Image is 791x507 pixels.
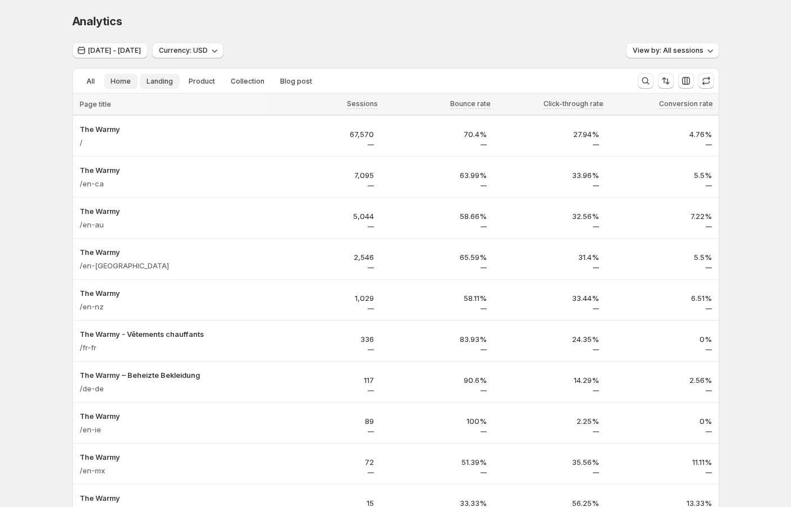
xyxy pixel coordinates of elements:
[387,293,487,304] p: 58.11%
[80,424,101,435] p: /en-ie
[500,415,600,427] p: 2.25%
[450,99,491,108] span: Bounce rate
[88,46,141,55] span: [DATE] - [DATE]
[275,415,374,427] p: 89
[275,252,374,263] p: 2,546
[500,374,600,386] p: 14.29%
[80,205,262,217] button: The Warmy
[500,293,600,304] p: 33.44%
[189,77,215,86] span: Product
[152,43,223,58] button: Currency: USD
[387,252,487,263] p: 65.59%
[612,129,712,140] p: 4.76%
[633,46,703,55] span: View by: All sessions
[80,100,111,109] span: Page title
[80,246,262,258] button: The Warmy
[80,410,262,422] button: The Warmy
[159,46,208,55] span: Currency: USD
[111,77,131,86] span: Home
[387,129,487,140] p: 70.4%
[275,211,374,222] p: 5,044
[275,456,374,468] p: 72
[500,170,600,181] p: 33.96%
[500,252,600,263] p: 31.4%
[80,492,262,504] button: The Warmy
[500,456,600,468] p: 35.56%
[147,77,173,86] span: Landing
[612,334,712,345] p: 0%
[80,165,262,176] button: The Warmy
[275,374,374,386] p: 117
[275,334,374,345] p: 336
[86,77,95,86] span: All
[612,252,712,263] p: 5.5%
[612,415,712,427] p: 0%
[280,77,312,86] span: Blog post
[500,211,600,222] p: 32.56%
[347,99,378,108] span: Sessions
[612,170,712,181] p: 5.5%
[626,43,719,58] button: View by: All sessions
[80,219,104,230] p: /en-au
[387,456,487,468] p: 51.39%
[80,178,104,189] p: /en-ca
[387,415,487,427] p: 100%
[612,211,712,222] p: 7.22%
[500,334,600,345] p: 24.35%
[612,456,712,468] p: 11.11%
[275,129,374,140] p: 67,570
[80,124,262,135] button: The Warmy
[387,170,487,181] p: 63.99%
[80,260,169,271] p: /en-[GEOGRAPHIC_DATA]
[72,43,148,58] button: [DATE] - [DATE]
[80,342,97,353] p: /fr-fr
[80,369,262,381] button: The Warmy – Beheizte Bekleidung
[80,383,104,394] p: /de-de
[80,287,262,299] button: The Warmy
[72,15,122,28] span: Analytics
[80,301,104,312] p: /en-nz
[80,137,83,148] p: /
[612,293,712,304] p: 6.51%
[612,374,712,386] p: 2.56%
[80,328,262,340] button: The Warmy - Vêtements chauffants
[638,73,653,89] button: Search and filter results
[387,374,487,386] p: 90.6%
[500,129,600,140] p: 27.94%
[387,334,487,345] p: 83.93%
[659,99,713,108] span: Conversion rate
[275,170,374,181] p: 7,095
[231,77,264,86] span: Collection
[80,451,262,463] button: The Warmy
[275,293,374,304] p: 1,029
[387,211,487,222] p: 58.66%
[543,99,603,108] span: Click-through rate
[658,73,674,89] button: Sort the results
[80,465,105,476] p: /en-mx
